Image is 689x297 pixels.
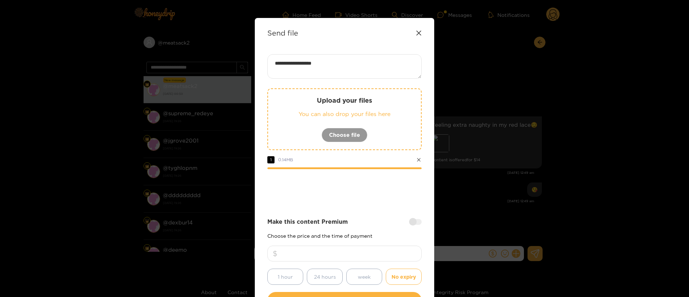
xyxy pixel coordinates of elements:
[267,233,422,238] p: Choose the price and the time of payment
[282,96,407,105] p: Upload your files
[267,29,298,37] strong: Send file
[267,218,348,226] strong: Make this content Premium
[267,269,303,285] button: 1 hour
[358,273,371,281] span: week
[314,273,336,281] span: 24 hours
[282,110,407,118] p: You can also drop your files here
[278,273,293,281] span: 1 hour
[386,269,422,285] button: No expiry
[346,269,382,285] button: week
[278,157,293,162] span: 0.14 MB
[322,128,367,142] button: Choose file
[307,269,343,285] button: 24 hours
[267,156,275,163] span: 1
[392,273,416,281] span: No expiry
